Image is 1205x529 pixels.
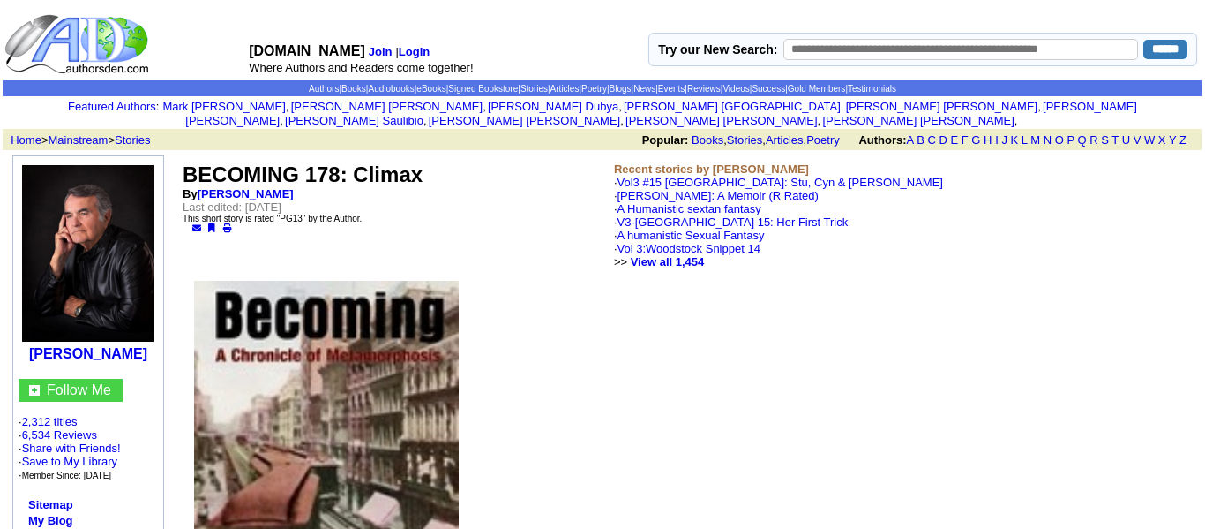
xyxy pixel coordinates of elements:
[658,84,685,94] a: Events
[1111,133,1119,147] a: T
[395,45,432,58] font: |
[614,189,848,268] font: ·
[766,133,804,147] a: Articles
[642,133,689,147] b: Popular:
[22,455,117,468] a: Save to My Library
[341,84,366,94] a: Books
[183,162,423,186] font: BECOMING 178: Climax
[399,45,430,58] a: Login
[4,133,151,147] font: > >
[962,133,969,147] a: F
[29,346,147,361] a: [PERSON_NAME]
[917,133,924,147] a: B
[22,428,97,442] a: 6,534 Reviews
[4,13,153,75] img: logo_ad.gif
[1144,133,1155,147] a: W
[1017,117,1019,126] font: i
[198,187,294,200] a: [PERSON_NAME]
[22,165,154,342] img: 87241.jpg
[488,100,618,113] a: [PERSON_NAME] Dubya
[49,133,109,147] a: Mainstream
[369,45,393,58] a: Join
[309,84,339,94] a: Authors
[1067,133,1074,147] a: P
[1122,133,1130,147] a: U
[658,42,777,57] label: Try our New Search:
[162,100,1137,127] font: , , , , , , , , , ,
[687,84,721,94] a: Reviews
[610,84,632,94] a: Blogs
[617,176,943,189] a: Vol3 #15 [GEOGRAPHIC_DATA]: Stu, Cyn & [PERSON_NAME]
[19,442,121,481] font: · · ·
[614,242,760,268] font: · >>
[822,114,1014,127] a: [PERSON_NAME] [PERSON_NAME]
[939,133,947,147] a: D
[486,102,488,112] font: i
[550,84,580,94] a: Articles
[752,84,785,94] a: Success
[1044,133,1052,147] a: N
[614,229,765,268] font: ·
[291,100,483,113] a: [PERSON_NAME] [PERSON_NAME]
[22,442,121,455] a: Share with Friends!
[283,117,285,126] font: i
[624,117,625,126] font: i
[1089,133,1097,147] a: R
[183,187,294,200] b: By
[309,84,896,94] span: | | | | | | | | | | | | | | |
[22,415,78,428] a: 2,312 titles
[22,471,112,480] font: Member Since: [DATE]
[1001,133,1007,147] a: J
[722,84,749,94] a: Videos
[68,100,156,113] a: Featured Authors
[183,214,362,223] font: This short story is rated "PG13" by the Author.
[614,162,809,176] b: Recent stories by [PERSON_NAME]
[971,133,980,147] a: G
[28,514,73,527] a: My Blog
[692,133,723,147] a: Books
[1077,133,1086,147] a: Q
[1041,102,1043,112] font: i
[625,114,817,127] a: [PERSON_NAME] [PERSON_NAME]
[249,43,365,58] font: [DOMAIN_NAME]
[642,133,1202,147] font: , , ,
[614,202,848,268] font: ·
[68,100,159,113] font: :
[581,84,607,94] a: Poetry
[1101,133,1109,147] a: S
[19,415,121,481] font: · ·
[185,100,1137,127] a: [PERSON_NAME] [PERSON_NAME]
[624,100,841,113] a: [PERSON_NAME] [GEOGRAPHIC_DATA]
[617,189,819,202] a: [PERSON_NAME]: A Memoir (R Rated)
[183,200,281,214] font: Last edited: [DATE]
[1030,133,1040,147] a: M
[727,133,762,147] a: Stories
[617,202,761,215] a: A Humanistic sextan fantasy
[843,102,845,112] font: i
[858,133,906,147] b: Authors:
[788,84,846,94] a: Gold Members
[907,133,914,147] a: A
[1169,133,1176,147] a: Y
[1011,133,1019,147] a: K
[617,215,849,229] a: V3-[GEOGRAPHIC_DATA] 15: Her First Trick
[47,382,111,397] font: Follow Me
[614,215,848,268] font: ·
[368,84,414,94] a: Audiobooks
[846,100,1037,113] a: [PERSON_NAME] [PERSON_NAME]
[249,61,473,74] font: Where Authors and Readers come together!
[427,117,429,126] font: i
[448,84,518,94] a: Signed Bookstore
[1179,133,1186,147] a: Z
[1055,133,1064,147] a: O
[984,133,992,147] a: H
[614,176,943,268] font: ·
[617,242,760,255] a: Vol 3:Woodstock Snippet 14
[820,117,822,126] font: i
[848,84,896,94] a: Testimonials
[633,84,655,94] a: News
[520,84,548,94] a: Stories
[115,133,150,147] a: Stories
[1158,133,1166,147] a: X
